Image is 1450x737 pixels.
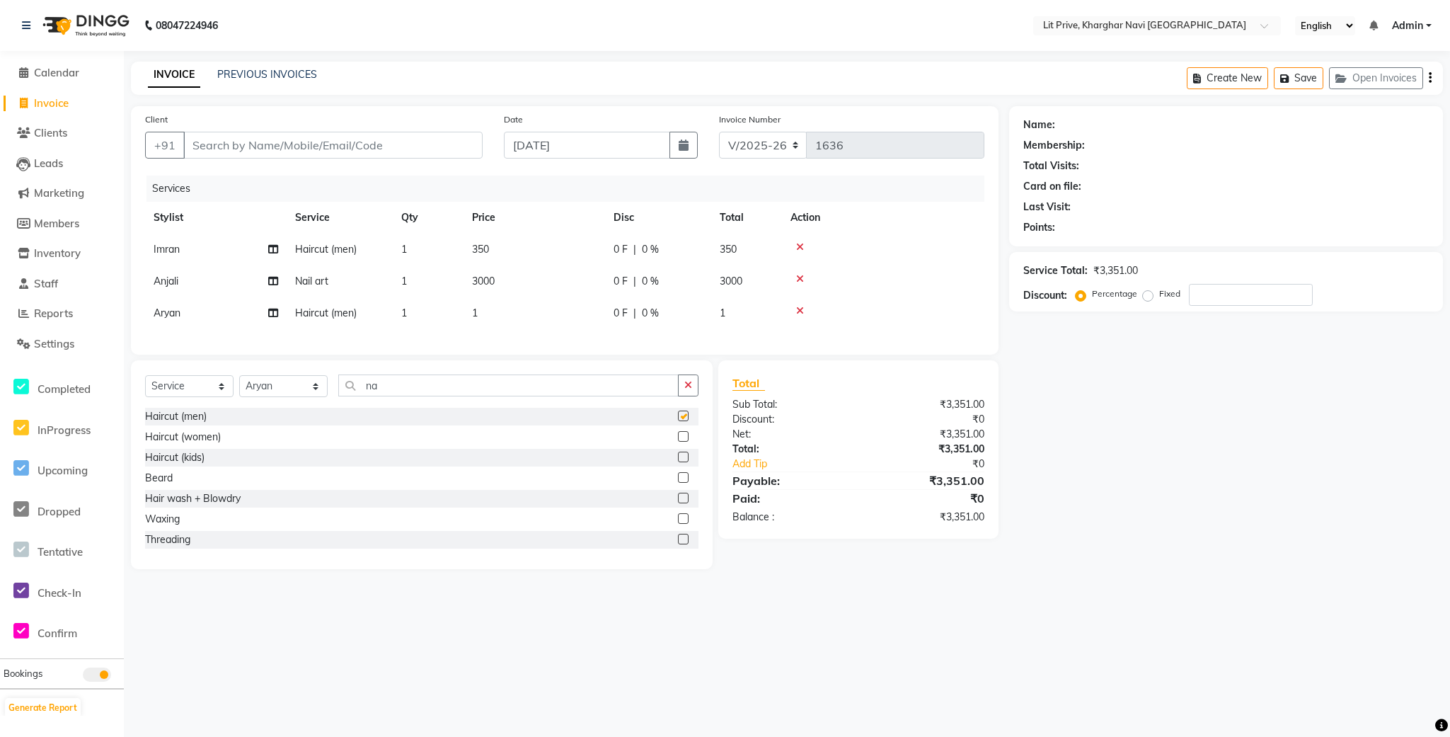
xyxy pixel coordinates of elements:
div: Balance : [722,510,858,525]
span: Members [34,217,79,230]
div: Hair wash + Blowdry [145,491,241,506]
th: Total [711,202,782,234]
th: Action [782,202,984,234]
button: +91 [145,132,185,159]
span: 1 [401,243,407,256]
span: Check-In [38,586,81,600]
a: INVOICE [148,62,200,88]
div: Total: [722,442,858,457]
div: Discount: [722,412,858,427]
b: 08047224946 [156,6,218,45]
th: Service [287,202,393,234]
div: ₹3,351.00 [858,427,995,442]
button: Generate Report [5,698,81,718]
span: Clients [34,126,67,139]
span: 350 [472,243,489,256]
div: Haircut (men) [145,409,207,424]
span: Invoice [34,96,69,110]
a: Marketing [4,185,120,202]
th: Qty [393,202,464,234]
input: Search by Name/Mobile/Email/Code [183,132,483,159]
button: Create New [1187,67,1268,89]
div: Discount: [1023,288,1067,303]
span: Reports [34,307,73,320]
input: Search or Scan [338,375,679,396]
span: Imran [154,243,180,256]
span: 0 % [642,306,659,321]
div: Haircut (kids) [145,450,205,465]
span: Completed [38,382,91,396]
span: Dropped [38,505,81,518]
span: Inventory [34,246,81,260]
label: Invoice Number [719,113,781,126]
a: Calendar [4,65,120,81]
button: Open Invoices [1329,67,1423,89]
span: 3000 [472,275,495,287]
span: Admin [1392,18,1423,33]
div: Last Visit: [1023,200,1071,215]
span: Anjali [154,275,178,287]
a: Add Tip [722,457,881,472]
span: InProgress [38,423,91,437]
label: Fixed [1159,287,1180,300]
span: 0 F [614,274,628,289]
button: Save [1274,67,1323,89]
a: Inventory [4,246,120,262]
a: Clients [4,125,120,142]
span: Nail art [295,275,328,287]
div: ₹3,351.00 [1093,263,1138,278]
th: Disc [605,202,711,234]
div: Threading [145,532,190,547]
span: 0 % [642,274,659,289]
span: 1 [401,275,407,287]
span: Settings [34,337,74,350]
div: ₹3,351.00 [858,510,995,525]
img: logo [36,6,133,45]
div: Service Total: [1023,263,1088,278]
span: Haircut (men) [295,243,357,256]
div: Total Visits: [1023,159,1079,173]
a: Reports [4,306,120,322]
div: Payable: [722,472,858,489]
div: Beard [145,471,173,486]
span: | [633,306,636,321]
div: Membership: [1023,138,1085,153]
div: ₹3,351.00 [858,397,995,412]
div: ₹0 [858,412,995,427]
div: Services [146,176,995,202]
span: Confirm [38,627,77,640]
a: Invoice [4,96,120,112]
span: Tentative [38,545,83,559]
span: | [633,242,636,257]
span: 3000 [720,275,742,287]
div: Haircut (women) [145,430,221,445]
div: ₹3,351.00 [858,442,995,457]
span: 0 F [614,242,628,257]
span: Upcoming [38,464,88,477]
a: Leads [4,156,120,172]
span: 1 [720,307,725,319]
th: Stylist [145,202,287,234]
label: Date [504,113,523,126]
a: Staff [4,276,120,292]
span: Bookings [4,668,42,679]
span: Calendar [34,66,79,79]
span: Aryan [154,307,180,319]
span: 1 [472,307,478,319]
div: Sub Total: [722,397,858,412]
div: Name: [1023,118,1055,132]
label: Client [145,113,168,126]
span: Staff [34,277,58,290]
span: Marketing [34,186,84,200]
span: Leads [34,156,63,170]
span: Total [732,376,765,391]
div: Points: [1023,220,1055,235]
div: Waxing [145,512,180,527]
span: 350 [720,243,737,256]
div: ₹0 [881,457,995,472]
th: Price [464,202,605,234]
div: ₹3,351.00 [858,472,995,489]
div: ₹0 [858,490,995,507]
a: Members [4,216,120,232]
div: Net: [722,427,858,442]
